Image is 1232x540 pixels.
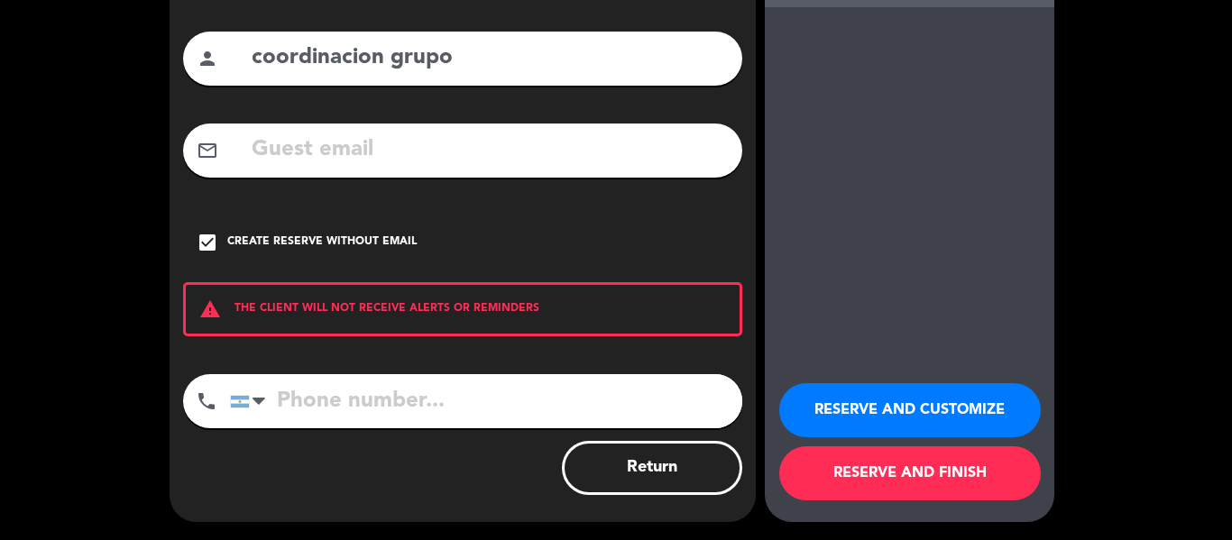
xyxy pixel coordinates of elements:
input: Guest email [250,132,729,169]
button: Return [562,441,742,495]
i: mail_outline [197,140,218,161]
div: THE CLIENT WILL NOT RECEIVE ALERTS OR REMINDERS [183,282,742,336]
button: RESERVE AND FINISH [779,446,1041,500]
input: Phone number... [230,374,742,428]
i: check_box [197,232,218,253]
div: Create reserve without email [227,233,417,252]
i: warning [186,298,234,320]
div: Argentina: +54 [231,375,272,427]
i: phone [196,390,217,412]
i: person [197,48,218,69]
button: RESERVE AND CUSTOMIZE [779,383,1041,437]
input: Guest Name [250,40,729,77]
